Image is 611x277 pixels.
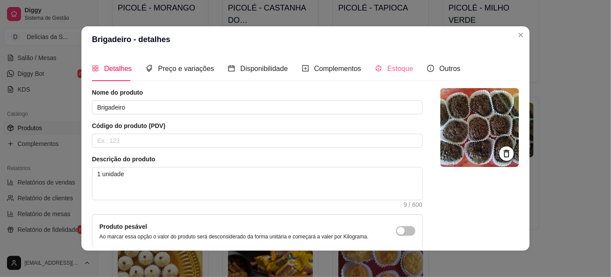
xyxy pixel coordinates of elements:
input: Ex.: Hamburguer de costela [92,100,423,114]
p: Ao marcar essa opção o valor do produto será desconsiderado da forma unitária e começará a valer ... [99,233,369,240]
span: plus-square [302,65,309,72]
input: Ex.: 123 [92,134,423,148]
span: tags [146,65,153,72]
span: calendar [228,65,235,72]
span: Estoque [387,65,413,72]
header: Brigadeiro - detalhes [81,26,530,53]
span: code-sandbox [375,65,382,72]
textarea: 1 unidade [92,167,422,200]
span: Outros [439,65,460,72]
article: Nome do produto [92,88,423,97]
span: appstore [92,65,99,72]
article: Descrição do produto [92,155,423,163]
button: Close [514,28,528,42]
span: info-circle [427,65,434,72]
span: Disponibilidade [240,65,288,72]
img: logo da loja [440,88,519,167]
span: Preço e variações [158,65,214,72]
article: Código do produto (PDV) [92,121,423,130]
span: Complementos [314,65,362,72]
span: Detalhes [104,65,132,72]
label: Produto pesável [99,223,147,230]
